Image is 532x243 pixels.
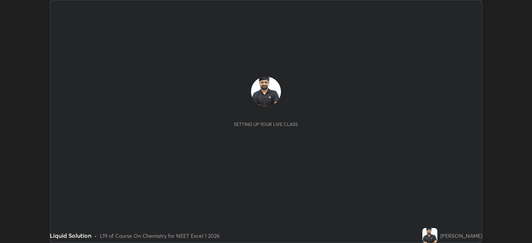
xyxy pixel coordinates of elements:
div: Setting up your live class [234,121,298,127]
div: L19 of Course On Chemistry for NEET Excel 1 2026 [100,232,220,240]
div: Liquid Solution [50,231,91,240]
img: cf491ae460674f9490001725c6d479a7.jpg [422,228,437,243]
img: cf491ae460674f9490001725c6d479a7.jpg [251,77,281,107]
div: • [94,232,97,240]
div: [PERSON_NAME] [440,232,482,240]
